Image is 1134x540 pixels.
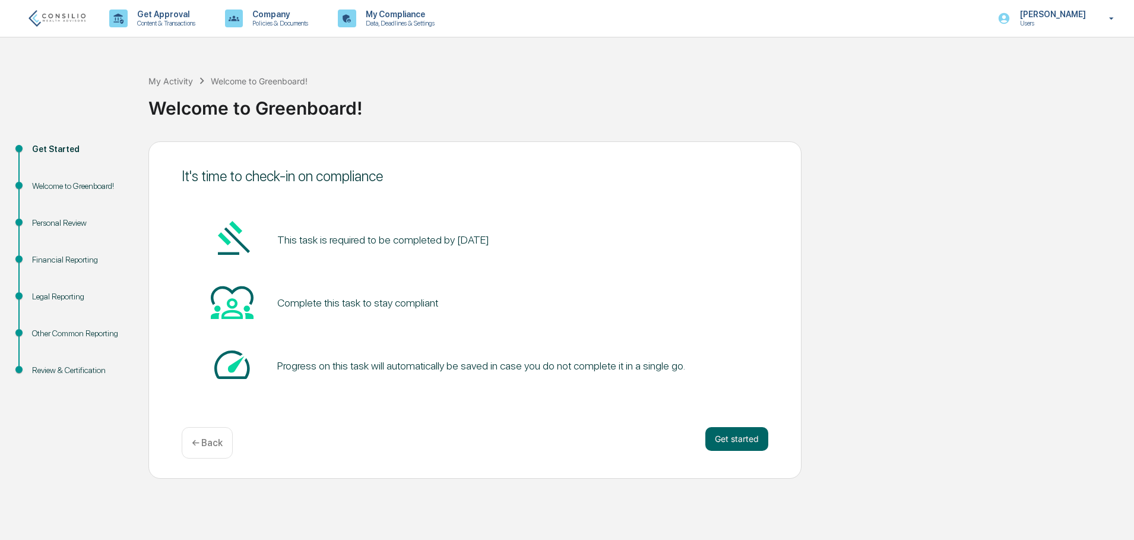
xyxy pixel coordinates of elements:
[148,76,193,86] div: My Activity
[32,290,129,303] div: Legal Reporting
[211,217,254,260] img: Gavel
[192,437,223,449] p: ← Back
[1011,19,1092,27] p: Users
[32,254,129,266] div: Financial Reporting
[182,168,768,185] div: It's time to check-in on compliance
[211,76,308,86] div: Welcome to Greenboard!
[243,10,314,19] p: Company
[243,19,314,27] p: Policies & Documents
[356,10,441,19] p: My Compliance
[32,143,129,156] div: Get Started
[148,88,1128,119] div: Welcome to Greenboard!
[32,217,129,229] div: Personal Review
[277,359,685,372] div: Progress on this task will automatically be saved in case you do not complete it in a single go.
[211,280,254,323] img: Heart
[356,19,441,27] p: Data, Deadlines & Settings
[28,10,85,26] img: logo
[277,296,438,309] div: Complete this task to stay compliant
[1011,10,1092,19] p: [PERSON_NAME]
[277,232,489,248] pre: This task is required to be completed by [DATE]
[211,343,254,386] img: Speed-dial
[128,19,201,27] p: Content & Transactions
[128,10,201,19] p: Get Approval
[32,180,129,192] div: Welcome to Greenboard!
[32,327,129,340] div: Other Common Reporting
[705,427,768,451] button: Get started
[32,364,129,377] div: Review & Certification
